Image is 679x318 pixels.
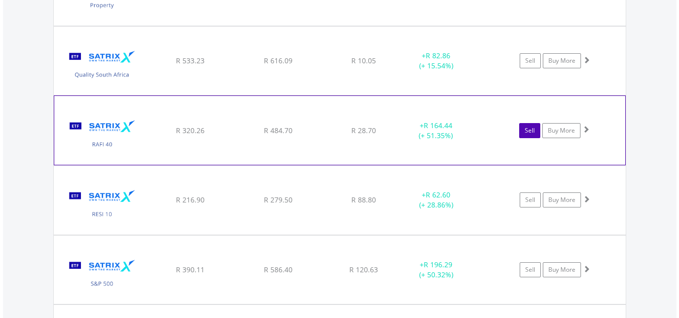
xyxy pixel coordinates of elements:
[543,262,581,277] a: Buy More
[59,109,146,162] img: TFSA.STXRAF.png
[351,195,376,204] span: R 88.80
[351,56,376,65] span: R 10.05
[519,123,540,138] a: Sell
[424,260,452,269] span: R 196.29
[543,53,581,68] a: Buy More
[59,248,145,302] img: TFSA.STX500.png
[426,190,450,199] span: R 62.60
[264,265,293,274] span: R 586.40
[424,121,452,130] span: R 164.44
[398,121,473,141] div: + (+ 51.35%)
[176,56,205,65] span: R 533.23
[351,126,376,135] span: R 28.70
[543,192,581,207] a: Buy More
[399,190,474,210] div: + (+ 28.86%)
[520,53,541,68] a: Sell
[264,56,293,65] span: R 616.09
[399,260,474,280] div: + (+ 50.32%)
[59,178,145,232] img: TFSA.STXRES.png
[349,265,378,274] span: R 120.63
[59,39,145,93] img: TFSA.STXQUA.png
[264,126,293,135] span: R 484.70
[264,195,293,204] span: R 279.50
[520,262,541,277] a: Sell
[176,265,205,274] span: R 390.11
[426,51,450,60] span: R 82.86
[399,51,474,71] div: + (+ 15.54%)
[176,195,205,204] span: R 216.90
[542,123,580,138] a: Buy More
[520,192,541,207] a: Sell
[176,126,205,135] span: R 320.26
